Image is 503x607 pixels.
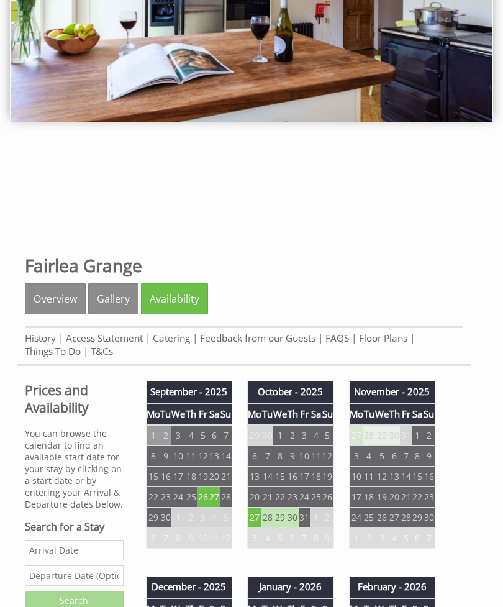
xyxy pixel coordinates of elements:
[322,528,333,549] td: 9
[209,528,220,549] td: 11
[400,425,412,446] td: 31
[220,425,232,446] td: 7
[160,487,172,508] td: 23
[197,425,209,446] td: 5
[171,528,185,549] td: 8
[220,528,232,549] td: 12
[273,425,287,446] td: 1
[349,577,435,598] th: February - 2026
[424,425,435,446] td: 2
[160,508,172,528] td: 30
[322,487,333,508] td: 26
[400,446,412,467] td: 7
[363,528,375,549] td: 2
[146,508,160,528] td: 29
[25,565,124,586] input: Departure Date (Optional)
[160,528,172,549] td: 7
[248,446,262,467] td: 6
[412,467,424,487] td: 15
[322,403,333,425] th: Su
[400,467,412,487] td: 14
[325,332,349,345] a: FAQS
[209,446,220,467] td: 13
[197,487,209,508] td: 26
[363,487,375,508] td: 18
[146,467,160,487] td: 15
[248,403,262,425] th: Mo
[146,487,160,508] td: 22
[146,403,160,425] th: Mo
[171,425,185,446] td: 3
[261,403,273,425] th: Tu
[375,425,389,446] td: 29
[185,403,197,425] th: Th
[389,487,401,508] td: 20
[25,540,124,560] input: Arrival Date
[160,425,172,446] td: 2
[146,577,232,598] th: December - 2025
[185,508,197,528] td: 2
[261,425,273,446] td: 30
[375,487,389,508] td: 19
[273,403,287,425] th: We
[25,520,124,534] h3: Search for a Stay
[25,332,56,345] a: History
[185,467,197,487] td: 18
[412,446,424,467] td: 8
[185,528,197,549] td: 9
[310,508,322,528] td: 1
[220,487,232,508] td: 28
[88,283,138,314] a: Gallery
[220,467,232,487] td: 21
[153,332,190,345] a: Catering
[160,467,172,487] td: 16
[171,467,185,487] td: 17
[197,403,209,425] th: Fr
[424,487,435,508] td: 23
[299,425,310,446] td: 3
[412,403,424,425] th: Sa
[424,467,435,487] td: 16
[160,403,172,425] th: Tu
[171,403,185,425] th: We
[261,467,273,487] td: 14
[363,403,375,425] th: Tu
[248,528,262,549] td: 3
[66,332,143,345] a: Access Statement
[349,528,363,549] td: 1
[273,508,287,528] td: 29
[261,528,273,549] td: 4
[7,148,496,242] iframe: Customer reviews powered by Trustpilot
[209,487,220,508] td: 27
[349,487,363,508] td: 17
[171,487,185,508] td: 24
[171,446,185,467] td: 10
[209,403,220,425] th: Sa
[287,446,299,467] td: 9
[171,508,185,528] td: 1
[389,403,401,425] th: Th
[200,332,315,345] a: Feedback from our Guests
[25,345,81,358] a: Things To Do
[248,508,262,528] td: 27
[375,467,389,487] td: 12
[299,467,310,487] td: 17
[146,446,160,467] td: 8
[363,467,375,487] td: 11
[363,508,375,528] td: 25
[299,528,310,549] td: 7
[389,528,401,549] td: 4
[299,403,310,425] th: Fr
[25,253,142,277] a: Fairlea Grange
[322,467,333,487] td: 19
[363,446,375,467] td: 4
[299,446,310,467] td: 10
[146,425,160,446] td: 1
[375,528,389,549] td: 3
[375,403,389,425] th: We
[273,528,287,549] td: 5
[310,403,322,425] th: Sa
[322,425,333,446] td: 5
[349,446,363,467] td: 3
[424,403,435,425] th: Su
